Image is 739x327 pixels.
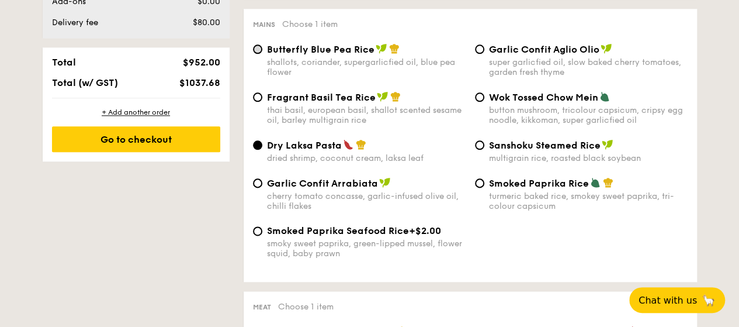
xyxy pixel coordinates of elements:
[639,295,697,306] span: Chat with us
[629,287,725,313] button: Chat with us🦙
[475,92,484,102] input: Wok Tossed Chow Meinbutton mushroom, tricolour capsicum, cripsy egg noodle, kikkoman, super garli...
[182,57,220,68] span: $952.00
[475,140,484,150] input: Sanshoku Steamed Ricemultigrain rice, roasted black soybean
[602,139,613,150] img: icon-vegan.f8ff3823.svg
[590,177,601,188] img: icon-vegetarian.fe4039eb.svg
[52,18,98,27] span: Delivery fee
[52,108,220,117] div: + Add another order
[52,126,220,152] div: Go to checkout
[599,91,610,102] img: icon-vegetarian.fe4039eb.svg
[253,140,262,150] input: Dry Laksa Pastadried shrimp, coconut cream, laksa leaf
[489,44,599,55] span: Garlic Confit Aglio Olio
[267,153,466,163] div: dried shrimp, coconut cream, laksa leaf
[377,91,388,102] img: icon-vegan.f8ff3823.svg
[52,77,118,88] span: Total (w/ GST)
[376,43,387,54] img: icon-vegan.f8ff3823.svg
[179,77,220,88] span: $1037.68
[267,44,374,55] span: Butterfly Blue Pea Rice
[489,105,688,125] div: button mushroom, tricolour capsicum, cripsy egg noodle, kikkoman, super garlicfied oil
[267,191,466,211] div: cherry tomato concasse, garlic-infused olive oil, chilli flakes
[475,178,484,188] input: Smoked Paprika Riceturmeric baked rice, smokey sweet paprika, tri-colour capsicum
[601,43,612,54] img: icon-vegan.f8ff3823.svg
[475,44,484,54] input: Garlic Confit Aglio Oliosuper garlicfied oil, slow baked cherry tomatoes, garden fresh thyme
[253,226,262,236] input: Smoked Paprika Seafood Rice+$2.00smoky sweet paprika, green-lipped mussel, flower squid, baby prawn
[253,178,262,188] input: Garlic Confit Arrabiatacherry tomato concasse, garlic-infused olive oil, chilli flakes
[253,92,262,102] input: Fragrant Basil Tea Ricethai basil, european basil, shallot scented sesame oil, barley multigrain ...
[267,239,466,259] div: smoky sweet paprika, green-lipped mussel, flower squid, baby prawn
[489,140,601,151] span: Sanshoku Steamed Rice
[390,91,401,102] img: icon-chef-hat.a58ddaea.svg
[253,20,275,29] span: Mains
[192,18,220,27] span: $80.00
[267,140,342,151] span: Dry Laksa Pasta
[52,57,76,68] span: Total
[343,139,353,150] img: icon-spicy.37a8142b.svg
[267,92,376,103] span: Fragrant Basil Tea Rice
[282,19,338,29] span: Choose 1 item
[267,178,378,189] span: Garlic Confit Arrabiata
[489,92,598,103] span: Wok Tossed Chow Mein
[253,303,271,311] span: Meat
[267,225,409,236] span: Smoked Paprika Seafood Rice
[489,153,688,163] div: multigrain rice, roasted black soybean
[267,57,466,77] div: shallots, coriander, supergarlicfied oil, blue pea flower
[356,139,366,150] img: icon-chef-hat.a58ddaea.svg
[253,44,262,54] input: Butterfly Blue Pea Riceshallots, coriander, supergarlicfied oil, blue pea flower
[489,178,589,189] span: Smoked Paprika Rice
[379,177,391,188] img: icon-vegan.f8ff3823.svg
[489,191,688,211] div: turmeric baked rice, smokey sweet paprika, tri-colour capsicum
[278,302,334,312] span: Choose 1 item
[267,105,466,125] div: thai basil, european basil, shallot scented sesame oil, barley multigrain rice
[702,294,716,307] span: 🦙
[489,57,688,77] div: super garlicfied oil, slow baked cherry tomatoes, garden fresh thyme
[389,43,400,54] img: icon-chef-hat.a58ddaea.svg
[409,225,441,236] span: +$2.00
[603,177,613,188] img: icon-chef-hat.a58ddaea.svg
